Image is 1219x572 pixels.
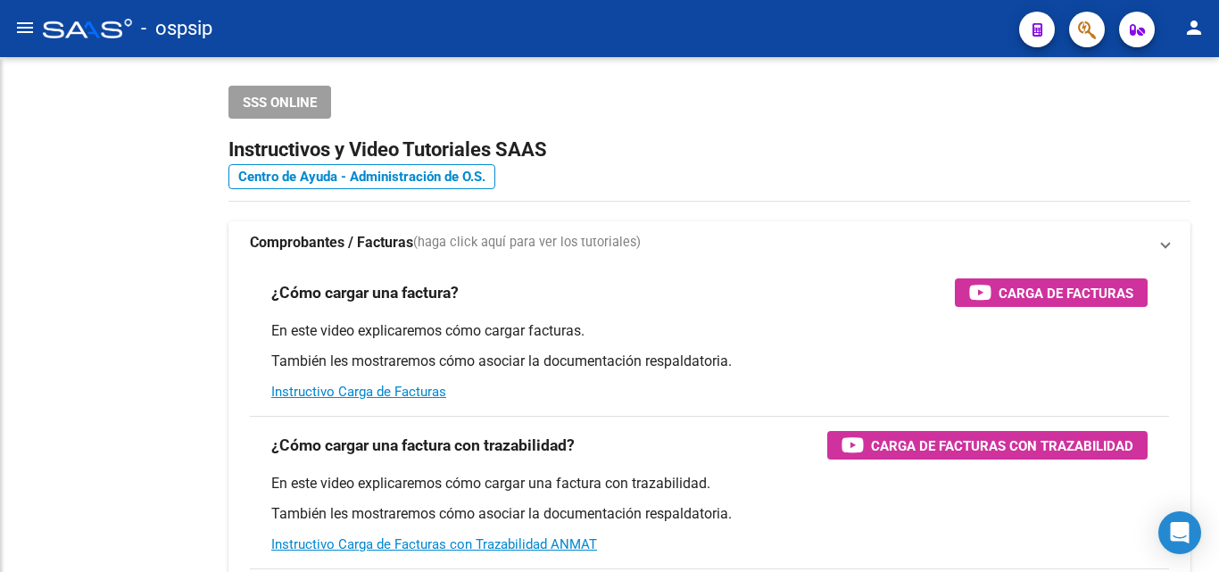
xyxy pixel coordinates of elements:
mat-icon: person [1183,17,1205,38]
p: En este video explicaremos cómo cargar facturas. [271,321,1148,341]
h3: ¿Cómo cargar una factura con trazabilidad? [271,433,575,458]
span: Carga de Facturas con Trazabilidad [871,435,1133,457]
p: En este video explicaremos cómo cargar una factura con trazabilidad. [271,474,1148,493]
h3: ¿Cómo cargar una factura? [271,280,459,305]
button: Carga de Facturas [955,278,1148,307]
span: SSS ONLINE [243,95,317,111]
p: También les mostraremos cómo asociar la documentación respaldatoria. [271,504,1148,524]
a: Instructivo Carga de Facturas [271,384,446,400]
span: (haga click aquí para ver los tutoriales) [413,233,641,253]
a: Centro de Ayuda - Administración de O.S. [228,164,495,189]
h2: Instructivos y Video Tutoriales SAAS [228,133,1190,167]
span: Carga de Facturas [999,282,1133,304]
mat-expansion-panel-header: Comprobantes / Facturas(haga click aquí para ver los tutoriales) [228,221,1190,264]
mat-icon: menu [14,17,36,38]
a: Instructivo Carga de Facturas con Trazabilidad ANMAT [271,536,597,552]
p: También les mostraremos cómo asociar la documentación respaldatoria. [271,352,1148,371]
div: Open Intercom Messenger [1158,511,1201,554]
button: Carga de Facturas con Trazabilidad [827,431,1148,460]
strong: Comprobantes / Facturas [250,233,413,253]
button: SSS ONLINE [228,86,331,119]
span: - ospsip [141,9,212,48]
